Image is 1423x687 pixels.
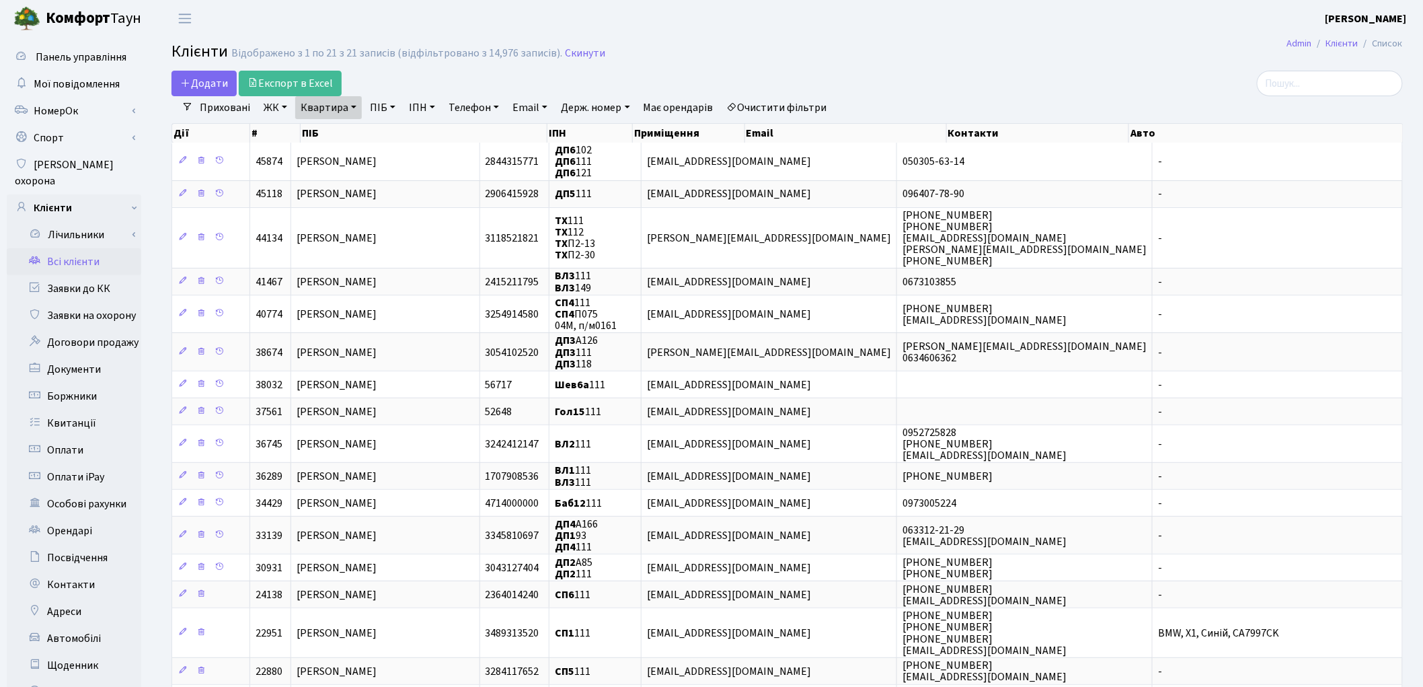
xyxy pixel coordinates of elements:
[647,275,811,289] span: [EMAIL_ADDRESS][DOMAIN_NAME]
[1325,11,1407,27] a: [PERSON_NAME]
[443,96,504,119] a: Телефон
[297,561,377,575] span: [PERSON_NAME]
[256,154,282,169] span: 45874
[297,404,377,419] span: [PERSON_NAME]
[256,231,282,246] span: 44134
[555,281,575,295] b: ВЛ3
[36,50,126,65] span: Панель управління
[7,71,141,98] a: Мої повідомлення
[722,96,833,119] a: Очистити фільтри
[1158,377,1162,392] span: -
[647,528,811,543] span: [EMAIL_ADDRESS][DOMAIN_NAME]
[301,124,547,143] th: ПІБ
[180,76,228,91] span: Додати
[555,555,576,570] b: ДП2
[7,464,141,491] a: Оплати iPay
[555,404,585,419] b: Гол15
[486,154,539,169] span: 2844315771
[7,437,141,464] a: Оплати
[7,571,141,598] a: Контакти
[256,307,282,322] span: 40774
[297,275,377,289] span: [PERSON_NAME]
[902,496,956,511] span: 0973005224
[555,496,586,511] b: Баб12
[256,587,282,602] span: 24138
[7,598,141,625] a: Адреси
[555,626,590,641] span: 111
[647,377,811,392] span: [EMAIL_ADDRESS][DOMAIN_NAME]
[13,5,40,32] img: logo.png
[297,528,377,543] span: [PERSON_NAME]
[256,561,282,575] span: 30931
[1158,404,1162,419] span: -
[486,307,539,322] span: 3254914580
[555,269,575,284] b: ВЛ3
[902,339,1147,365] span: [PERSON_NAME][EMAIL_ADDRESS][DOMAIN_NAME] 0634606362
[947,124,1129,143] th: Контакти
[555,345,576,360] b: ДП3
[555,143,576,157] b: ДП6
[555,587,574,602] b: СП6
[555,307,574,322] b: СП4
[231,47,562,60] div: Відображено з 1 по 21 з 21 записів (відфільтровано з 14,976 записів).
[1158,561,1162,575] span: -
[555,187,592,202] span: 111
[902,658,1067,684] span: [PHONE_NUMBER] [EMAIL_ADDRESS][DOMAIN_NAME]
[1326,36,1358,50] a: Клієнти
[555,664,574,679] b: СП5
[1158,345,1162,360] span: -
[486,469,539,484] span: 1707908536
[555,528,576,543] b: ДП1
[171,71,237,96] a: Додати
[297,469,377,484] span: [PERSON_NAME]
[555,213,595,262] span: 111 112 П2-13 П2-30
[647,404,811,419] span: [EMAIL_ADDRESS][DOMAIN_NAME]
[486,664,539,679] span: 3284117652
[507,96,553,119] a: Email
[555,225,568,240] b: ТХ
[902,425,1067,463] span: 0952725828 [PHONE_NUMBER] [EMAIL_ADDRESS][DOMAIN_NAME]
[1158,307,1162,322] span: -
[486,275,539,289] span: 2415211795
[647,587,811,602] span: [EMAIL_ADDRESS][DOMAIN_NAME]
[403,96,440,119] a: ІПН
[1158,187,1162,202] span: -
[7,124,141,151] a: Спорт
[297,496,377,511] span: [PERSON_NAME]
[555,295,574,310] b: СП4
[555,517,598,554] span: А166 93 111
[7,194,141,221] a: Клієнти
[902,301,1067,328] span: [PHONE_NUMBER] [EMAIL_ADDRESS][DOMAIN_NAME]
[555,496,602,511] span: 111
[486,231,539,246] span: 3118521821
[902,582,1067,608] span: [PHONE_NUMBER] [EMAIL_ADDRESS][DOMAIN_NAME]
[1158,231,1162,246] span: -
[7,356,141,383] a: Документи
[555,464,575,478] b: ВЛ1
[902,208,1147,268] span: [PHONE_NUMBER] [PHONE_NUMBER] [EMAIL_ADDRESS][DOMAIN_NAME] [PERSON_NAME][EMAIL_ADDRESS][DOMAIN_NA...
[256,187,282,202] span: 45118
[555,464,591,490] span: 111 111
[486,437,539,451] span: 3242412147
[1158,437,1162,451] span: -
[194,96,256,119] a: Приховані
[555,295,617,333] span: 111 П075 04М, п/м0161
[555,540,576,554] b: ДП4
[1287,36,1312,50] a: Admin
[364,96,401,119] a: ПІБ
[7,383,141,410] a: Боржники
[486,377,512,392] span: 56717
[902,154,964,169] span: 050305-63-14
[1257,71,1403,96] input: Пошук...
[1358,36,1403,51] li: Список
[647,307,811,322] span: [EMAIL_ADDRESS][DOMAIN_NAME]
[555,626,574,641] b: СП1
[7,275,141,302] a: Заявки до КК
[555,187,576,202] b: ДП5
[7,302,141,329] a: Заявки на охорону
[256,626,282,641] span: 22951
[256,345,282,360] span: 38674
[7,517,141,544] a: Орендарі
[647,345,891,360] span: [PERSON_NAME][EMAIL_ADDRESS][DOMAIN_NAME]
[1158,587,1162,602] span: -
